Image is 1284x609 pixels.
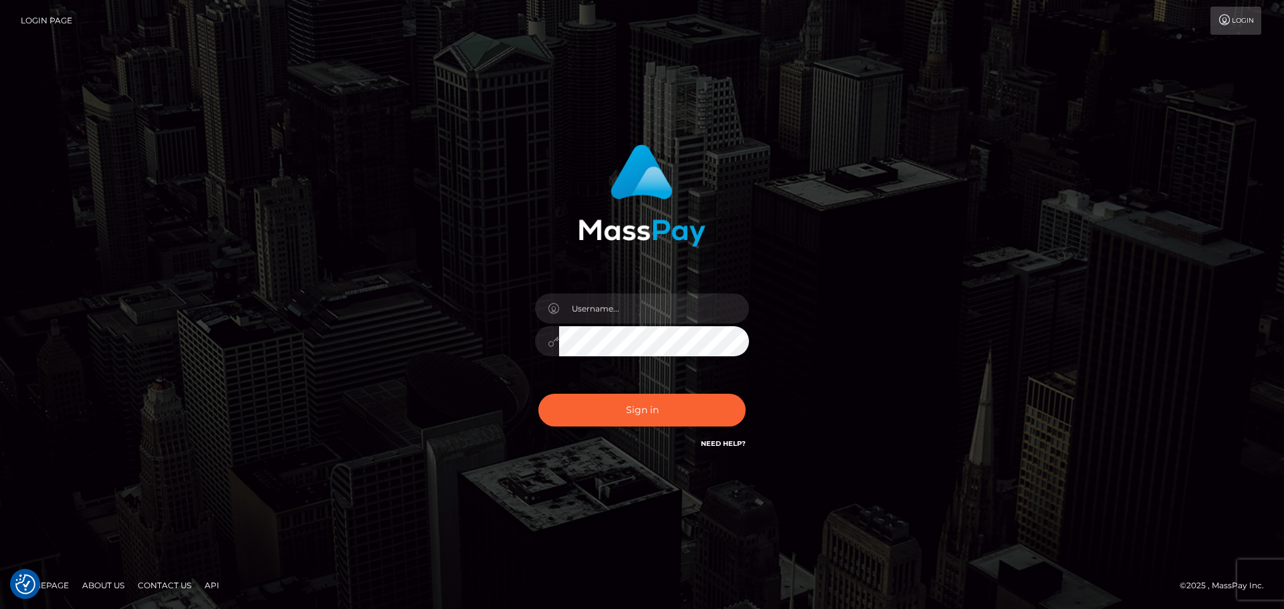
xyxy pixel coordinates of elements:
[15,574,35,594] button: Consent Preferences
[15,574,35,594] img: Revisit consent button
[199,575,225,596] a: API
[15,575,74,596] a: Homepage
[701,439,746,448] a: Need Help?
[77,575,130,596] a: About Us
[578,144,706,247] img: MassPay Login
[1180,578,1274,593] div: © 2025 , MassPay Inc.
[21,7,72,35] a: Login Page
[132,575,197,596] a: Contact Us
[1210,7,1261,35] a: Login
[538,394,746,427] button: Sign in
[559,293,749,324] input: Username...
